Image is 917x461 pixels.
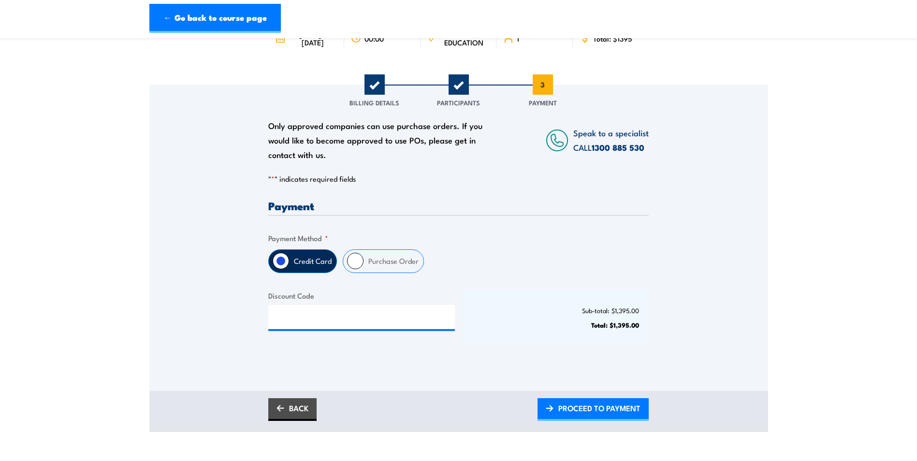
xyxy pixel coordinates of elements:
[268,290,455,301] label: Discount Code
[268,174,649,184] p: " " indicates required fields
[591,320,639,330] strong: Total: $1,395.00
[573,127,649,153] span: Speak to a specialist CALL
[288,30,337,46] span: [DATE] - [DATE]
[558,395,640,421] span: PROCEED TO PAYMENT
[437,98,480,107] span: Participants
[364,74,385,95] span: 1
[592,141,644,154] a: 1300 885 530
[268,398,317,421] a: BACK
[472,307,640,314] p: Sub-total: $1,395.00
[268,232,328,244] legend: Payment Method
[268,200,649,211] h3: Payment
[437,30,490,46] span: DISTANCE EDUCATION
[593,34,632,43] span: Total: $1395
[538,398,649,421] a: PROCEED TO PAYMENT
[268,118,488,162] div: Only approved companies can use purchase orders. If you would like to become approved to use POs,...
[349,98,399,107] span: Billing Details
[529,98,557,107] span: Payment
[517,34,519,43] span: 1
[289,250,336,273] label: Credit Card
[364,34,384,43] span: 00:00
[364,250,423,273] label: Purchase Order
[449,74,469,95] span: 2
[149,4,281,33] a: ← Go back to course page
[533,74,553,95] span: 3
